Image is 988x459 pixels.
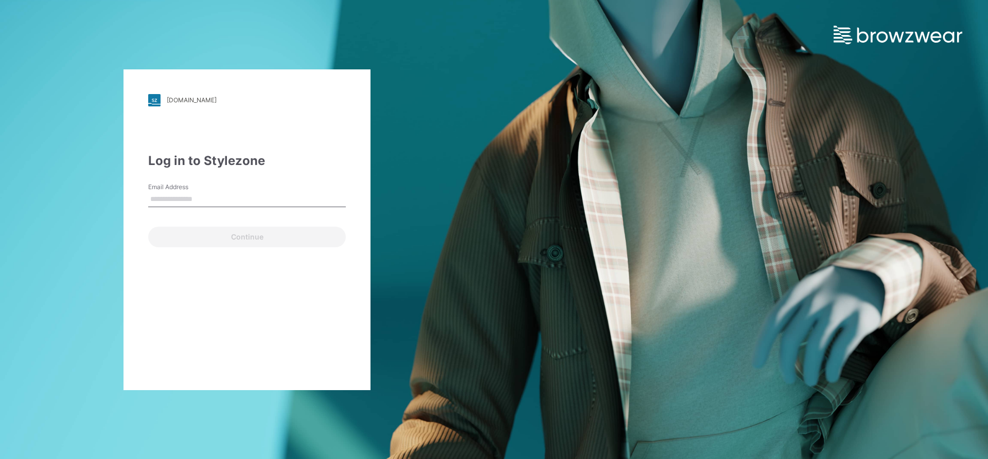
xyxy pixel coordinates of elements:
[834,26,962,44] img: browzwear-logo.e42bd6dac1945053ebaf764b6aa21510.svg
[148,94,346,106] a: [DOMAIN_NAME]
[148,182,220,192] label: Email Address
[148,152,346,170] div: Log in to Stylezone
[167,96,217,104] div: [DOMAIN_NAME]
[148,94,161,106] img: stylezone-logo.562084cfcfab977791bfbf7441f1a819.svg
